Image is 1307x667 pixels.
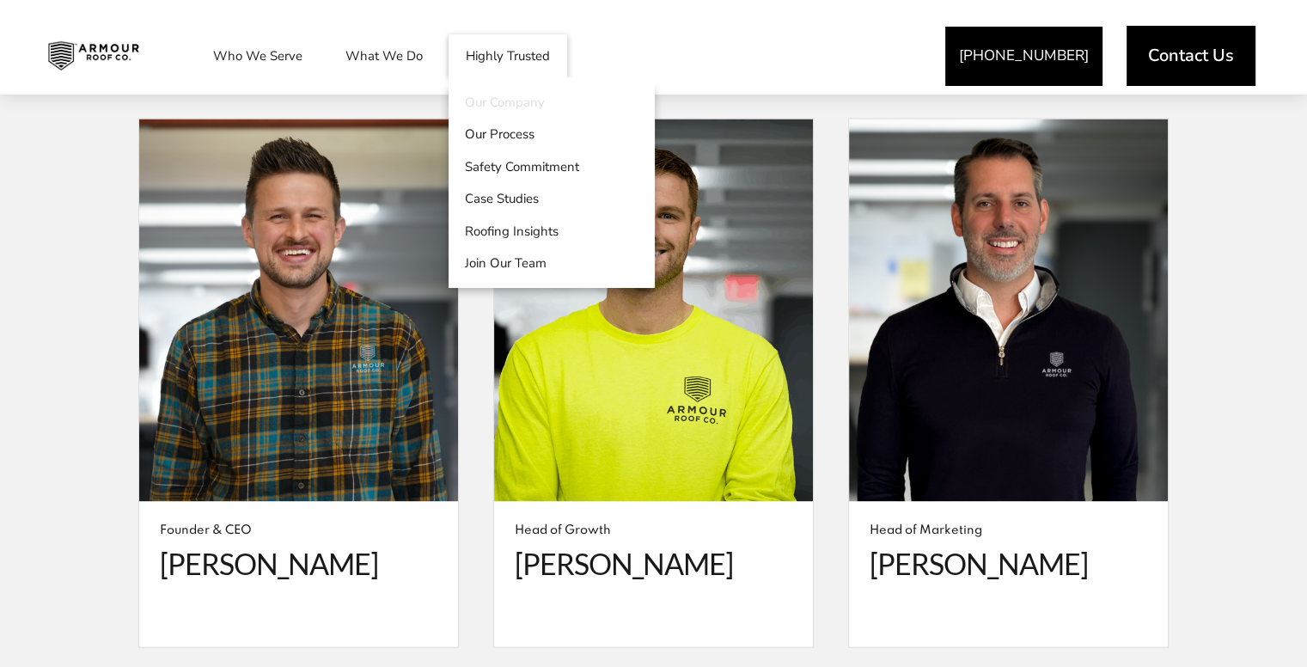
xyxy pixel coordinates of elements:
a: Contact Us [1127,26,1255,86]
a: Join Our Team [449,248,655,280]
a: Case Studies [449,183,655,216]
a: Roofing Insights [449,215,655,248]
span: Head of Growth [515,522,792,539]
span: [PERSON_NAME] [515,546,792,581]
span: [PERSON_NAME] [870,546,1147,581]
span: Contact Us [1148,47,1234,64]
img: Industrial and Commercial Roofing Company | Armour Roof Co. [34,34,153,77]
a: Who We Serve [196,34,320,77]
span: Founder & CEO [160,522,437,539]
span: [PERSON_NAME] [160,546,437,581]
a: Our Company [449,86,655,119]
a: Our Process [449,119,655,151]
a: Highly Trusted [449,34,567,77]
a: [PHONE_NUMBER] [945,27,1102,86]
span: Head of Marketing [870,522,1147,539]
a: What We Do [328,34,440,77]
a: Safety Commitment [449,150,655,183]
